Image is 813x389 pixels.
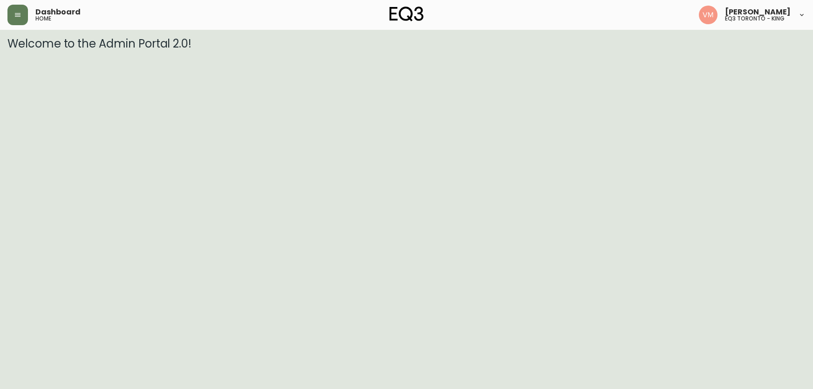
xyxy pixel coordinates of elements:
span: Dashboard [35,8,81,16]
img: 0f63483a436850f3a2e29d5ab35f16df [699,6,717,24]
h5: home [35,16,51,21]
h3: Welcome to the Admin Portal 2.0! [7,37,806,50]
span: [PERSON_NAME] [725,8,791,16]
img: logo [389,7,424,21]
h5: eq3 toronto - king [725,16,785,21]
